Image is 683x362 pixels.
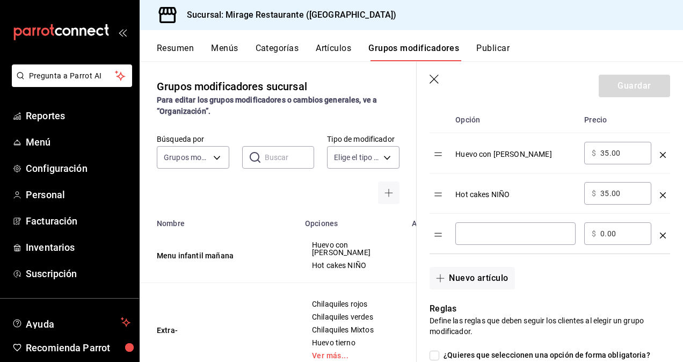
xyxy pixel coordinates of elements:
[8,78,132,89] a: Pregunta a Parrot AI
[592,230,596,237] span: $
[157,43,194,61] button: Resumen
[312,326,392,334] span: Chilaquiles Mixtos
[312,300,392,308] span: Chilaquiles rojos
[26,240,130,255] span: Inventarios
[312,339,392,346] span: Huevo tierno
[439,350,650,361] span: ¿Quieres que seleccionen una opción de forma obligatoria?
[316,43,351,61] button: Artículos
[405,213,506,228] th: Artículos
[26,135,130,149] span: Menú
[157,325,286,336] button: Extra-
[451,107,580,133] th: Opción
[12,64,132,87] button: Pregunta a Parrot AI
[592,149,596,157] span: $
[327,135,399,143] label: Tipo de modificador
[580,107,656,133] th: Precio
[29,70,115,82] span: Pregunta a Parrot AI
[157,250,286,261] button: Menu infantil mañana
[334,152,380,163] span: Elige el tipo de modificador
[157,96,377,115] strong: Para editar los grupos modificadores o cambios generales, ve a “Organización”.
[26,187,130,202] span: Personal
[164,152,209,163] span: Grupos modificadores
[312,313,392,321] span: Chilaquiles verdes
[256,43,299,61] button: Categorías
[312,241,392,256] span: Huevo con [PERSON_NAME]
[299,213,405,228] th: Opciones
[312,352,392,359] a: Ver más...
[476,43,510,61] button: Publicar
[140,213,299,228] th: Nombre
[26,341,130,355] span: Recomienda Parrot
[430,302,670,315] p: Reglas
[455,142,576,160] div: Huevo con [PERSON_NAME]
[265,147,315,168] input: Buscar
[211,43,238,61] button: Menús
[118,28,127,37] button: open_drawer_menu
[157,78,307,95] div: Grupos modificadores sucursal
[26,108,130,123] span: Reportes
[157,43,683,61] div: navigation tabs
[157,135,229,143] label: Búsqueda por
[430,315,670,337] p: Define las reglas que deben seguir los clientes al elegir un grupo modificador.
[26,266,130,281] span: Suscripción
[455,182,576,200] div: Hot cakes NIÑO
[430,107,670,254] table: optionsTable
[368,43,459,61] button: Grupos modificadores
[178,9,396,21] h3: Sucursal: Mirage Restaurante ([GEOGRAPHIC_DATA])
[312,262,392,269] span: Hot cakes NIÑO
[26,316,117,329] span: Ayuda
[26,214,130,228] span: Facturación
[430,267,514,289] button: Nuevo artículo
[592,190,596,197] span: $
[26,161,130,176] span: Configuración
